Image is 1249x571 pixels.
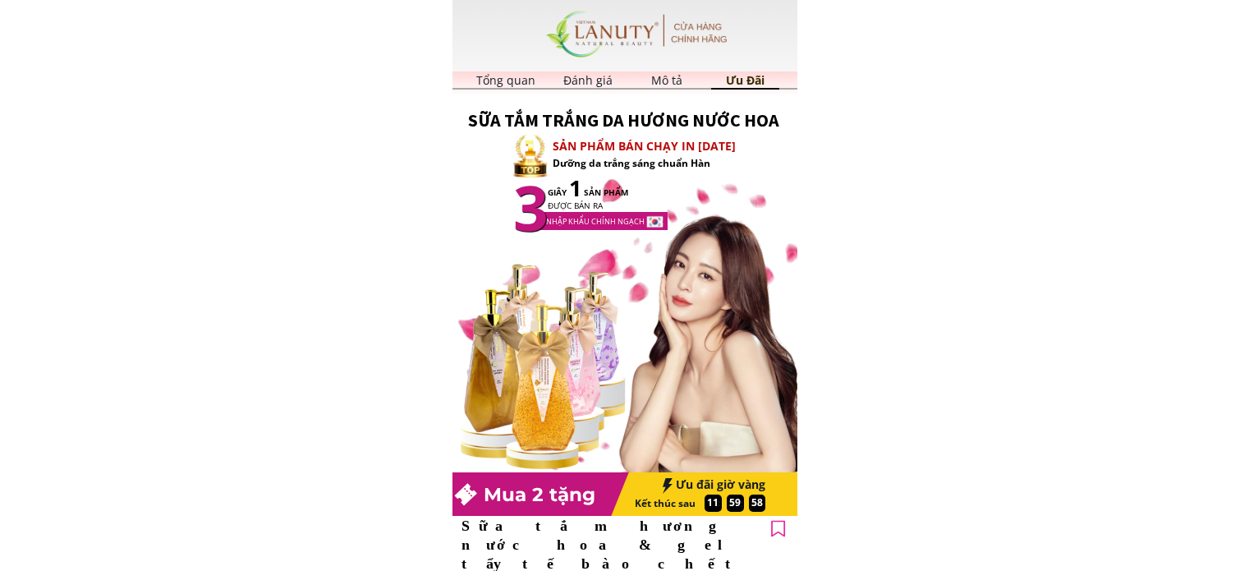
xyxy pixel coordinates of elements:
h3: GIÂY SẢN PHẨM [548,186,756,212]
h3: 1 [562,170,590,205]
h3: Tổng quan [475,71,536,90]
h3: Mua 2 tặng 3 [484,480,612,541]
h3: Mô tả [641,71,692,90]
h3: Kết thúc sau [635,495,701,511]
h3: Dưỡng da trắng sáng chuẩn Hàn [553,155,788,171]
h3: Đánh giá [563,71,614,90]
h3: : [715,495,723,510]
h3: SỮA TẮM TRẮNG DA HƯƠNG NƯỚC HOA [452,106,797,135]
h3: : [737,495,745,511]
h3: Ưu Đãi [719,71,771,90]
h3: Ưu đãi giờ vàng [645,478,765,492]
span: ĐƯỢC BÁN RA [548,200,603,211]
h3: 3 [497,158,565,256]
h3: SẢN PHẨM BÁN CHẠY IN [DATE] [553,137,788,155]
